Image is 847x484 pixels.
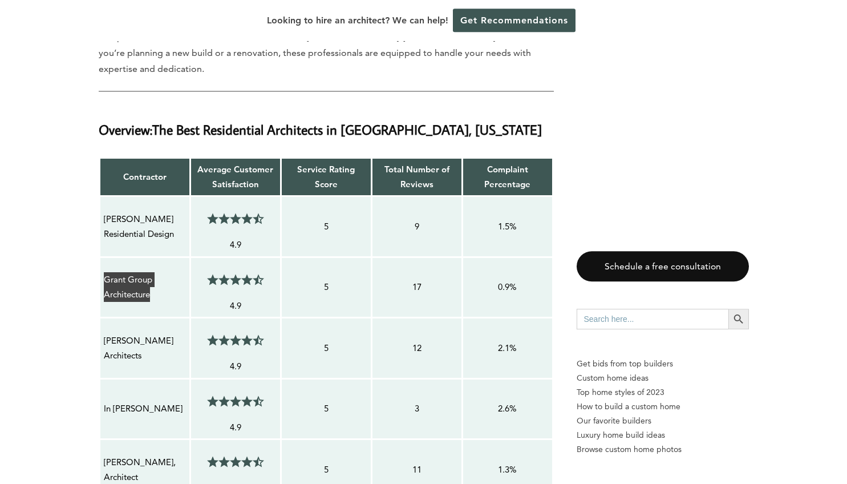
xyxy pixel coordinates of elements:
p: 2.1% [467,341,549,356]
strong: Contractor [123,171,167,182]
svg: Search [732,313,745,325]
strong: Service Rating Score [297,164,355,189]
h3: Overview: [99,106,554,140]
a: Browse custom home photos [577,442,749,457]
p: 4.9 [194,359,277,374]
strong: Complaint Percentage [484,164,530,189]
p: 2.6% [467,401,549,416]
strong: The Best Residential Architects in [GEOGRAPHIC_DATA], [US_STATE] [152,120,542,138]
a: Get Recommendations [453,9,576,32]
p: Grant Group Architecture [104,272,186,302]
p: 17 [376,280,458,295]
p: 12 [376,341,458,356]
p: 5 [285,401,367,416]
p: 3 [376,401,458,416]
a: Top home styles of 2023 [577,385,749,400]
input: Search here... [577,309,728,329]
p: 4.9 [194,237,277,252]
p: 11 [376,462,458,477]
p: 4.9 [194,299,277,313]
p: Get bids from top builders [577,357,749,371]
p: 9 [376,219,458,234]
a: Custom home ideas [577,371,749,385]
p: [PERSON_NAME] Architects [104,333,186,364]
strong: Average Customer Satisfaction [197,164,273,189]
p: 5 [285,219,367,234]
p: In [PERSON_NAME] [104,401,186,416]
a: Schedule a free consultation [577,251,749,281]
p: 4.9 [194,420,277,435]
p: [PERSON_NAME] Residential Design [104,212,186,242]
strong: Total Number of Reviews [384,164,449,189]
p: 5 [285,341,367,356]
p: 0.9% [467,280,549,295]
a: Luxury home build ideas [577,428,749,442]
p: 1.3% [467,462,549,477]
a: How to build a custom home [577,400,749,414]
p: 5 [285,280,367,295]
a: Our favorite builders [577,414,749,428]
p: 5 [285,462,367,477]
p: 1.5% [467,219,549,234]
